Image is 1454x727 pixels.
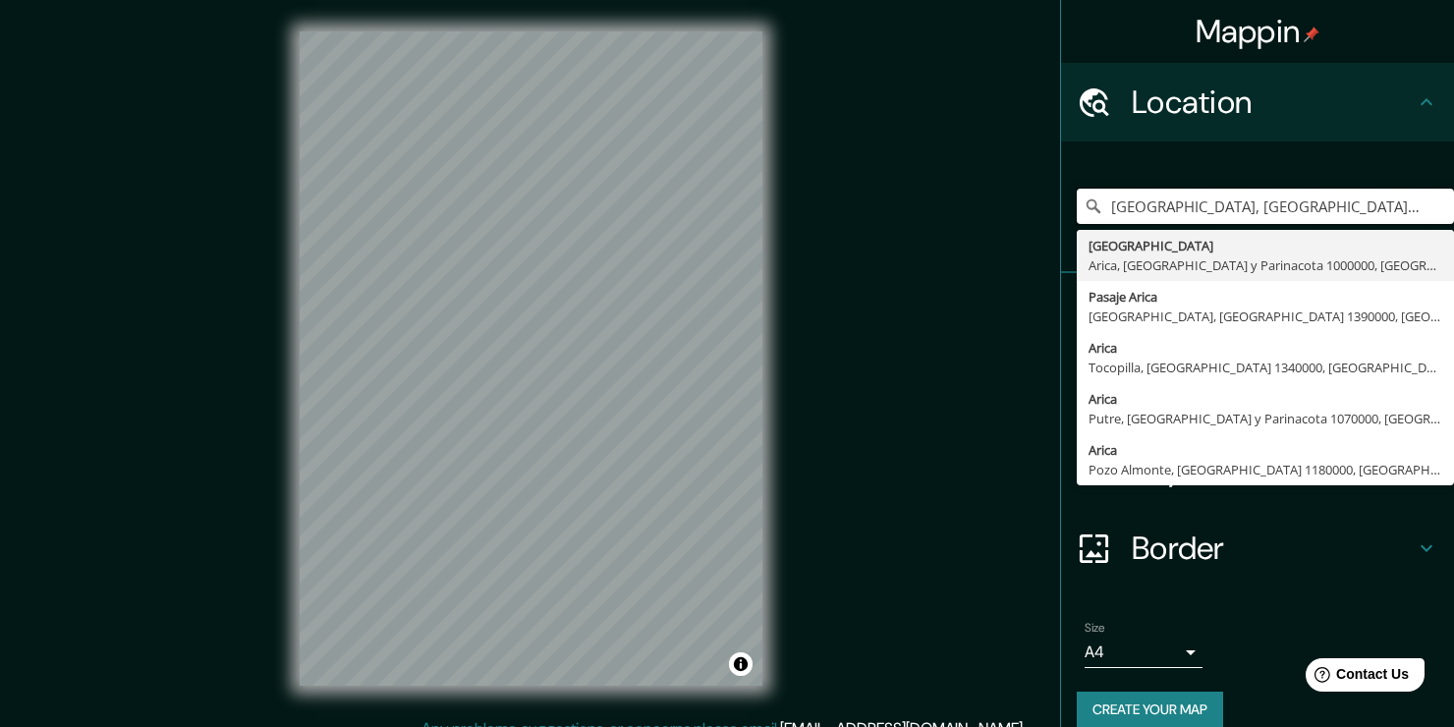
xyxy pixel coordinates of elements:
div: A4 [1085,637,1202,668]
input: Pick your city or area [1077,189,1454,224]
div: Arica, [GEOGRAPHIC_DATA] y Parinacota 1000000, [GEOGRAPHIC_DATA] [1089,255,1442,275]
div: Arica [1089,338,1442,358]
h4: Border [1132,529,1415,568]
div: Border [1061,509,1454,587]
div: Pozo Almonte, [GEOGRAPHIC_DATA] 1180000, [GEOGRAPHIC_DATA] [1089,460,1442,479]
h4: Layout [1132,450,1415,489]
canvas: Map [300,31,762,686]
div: Layout [1061,430,1454,509]
div: Putre, [GEOGRAPHIC_DATA] y Parinacota 1070000, [GEOGRAPHIC_DATA] [1089,409,1442,428]
div: Location [1061,63,1454,141]
div: Pins [1061,273,1454,352]
div: [GEOGRAPHIC_DATA], [GEOGRAPHIC_DATA] 1390000, [GEOGRAPHIC_DATA] [1089,307,1442,326]
img: pin-icon.png [1304,27,1319,42]
div: Style [1061,352,1454,430]
h4: Mappin [1196,12,1320,51]
div: Tocopilla, [GEOGRAPHIC_DATA] 1340000, [GEOGRAPHIC_DATA] [1089,358,1442,377]
label: Size [1085,620,1105,637]
div: Arica [1089,389,1442,409]
div: Arica [1089,440,1442,460]
h4: Location [1132,83,1415,122]
button: Toggle attribution [729,652,753,676]
iframe: Help widget launcher [1279,650,1432,705]
div: [GEOGRAPHIC_DATA] [1089,236,1442,255]
div: Pasaje Arica [1089,287,1442,307]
